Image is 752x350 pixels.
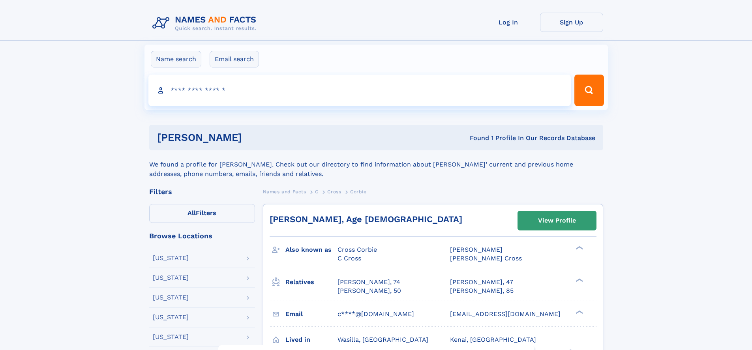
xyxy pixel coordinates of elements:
span: Cross [327,189,341,195]
h1: [PERSON_NAME] [157,133,356,142]
span: Kenai, [GEOGRAPHIC_DATA] [450,336,536,343]
a: Names and Facts [263,187,306,197]
a: [PERSON_NAME], 85 [450,286,514,295]
input: search input [148,75,571,106]
h3: Email [285,307,338,321]
a: [PERSON_NAME], Age [DEMOGRAPHIC_DATA] [270,214,462,224]
span: C Cross [338,255,361,262]
h3: Relatives [285,275,338,289]
label: Name search [151,51,201,67]
a: [PERSON_NAME], 74 [338,278,400,286]
a: [PERSON_NAME], 47 [450,278,513,286]
a: [PERSON_NAME], 50 [338,286,401,295]
div: Found 1 Profile In Our Records Database [356,134,595,142]
h3: Lived in [285,333,338,346]
div: We found a profile for [PERSON_NAME]. Check out our directory to find information about [PERSON_N... [149,150,603,179]
div: [US_STATE] [153,334,189,340]
span: [PERSON_NAME] Cross [450,255,522,262]
div: Filters [149,188,255,195]
label: Email search [210,51,259,67]
label: Filters [149,204,255,223]
div: [US_STATE] [153,255,189,261]
div: [US_STATE] [153,314,189,320]
span: Wasilla, [GEOGRAPHIC_DATA] [338,336,428,343]
div: [US_STATE] [153,294,189,301]
a: C [315,187,319,197]
a: Sign Up [540,13,603,32]
a: View Profile [518,211,596,230]
span: Corbie [350,189,367,195]
span: [PERSON_NAME] [450,246,503,253]
span: Cross Corbie [338,246,377,253]
div: [US_STATE] [153,275,189,281]
button: Search Button [574,75,604,106]
div: ❯ [574,309,583,314]
span: C [315,189,319,195]
div: View Profile [538,211,576,230]
span: [EMAIL_ADDRESS][DOMAIN_NAME] [450,310,561,318]
span: All [188,209,196,217]
a: Log In [477,13,540,32]
div: ❯ [574,277,583,283]
div: ❯ [574,245,583,251]
a: Cross [327,187,341,197]
h3: Also known as [285,243,338,256]
div: Browse Locations [149,232,255,240]
img: Logo Names and Facts [149,13,263,34]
